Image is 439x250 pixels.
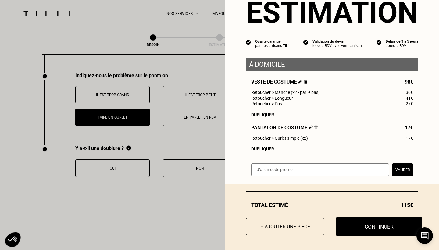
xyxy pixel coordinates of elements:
[251,101,282,106] span: Retoucher > Dos
[406,136,413,141] span: 17€
[392,163,413,176] button: Valider
[377,39,381,45] img: icon list info
[405,125,413,130] span: 17€
[251,96,293,101] span: Retoucher > Longueur
[251,90,320,95] span: Retoucher > Manche (x2 - par le bas)
[401,202,413,208] span: 115€
[314,125,318,129] img: Supprimer
[386,44,418,48] div: après le RDV
[312,44,362,48] div: lors du RDV avec votre artisan
[304,80,307,84] img: Supprimer
[251,79,307,85] span: Veste de costume
[246,39,251,45] img: icon list info
[298,80,302,84] img: Éditer
[246,202,418,208] div: Total estimé
[386,39,418,44] div: Délais de 3 à 5 jours
[251,163,389,176] input: J‘ai un code promo
[406,101,413,106] span: 27€
[251,146,413,151] div: Dupliquer
[303,39,308,45] img: icon list info
[406,90,413,95] span: 30€
[255,44,289,48] div: par nos artisans Tilli
[255,39,289,44] div: Qualité garantie
[406,96,413,101] span: 41€
[405,79,413,85] span: 98€
[309,125,313,129] img: Éditer
[249,61,415,68] p: À domicile
[336,217,422,236] button: Continuer
[251,136,308,141] span: Retoucher > Ourlet simple (x2)
[246,218,324,235] button: + Ajouter une pièce
[312,39,362,44] div: Validation du devis
[251,125,318,130] span: Pantalon de costume
[251,112,413,117] div: Dupliquer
